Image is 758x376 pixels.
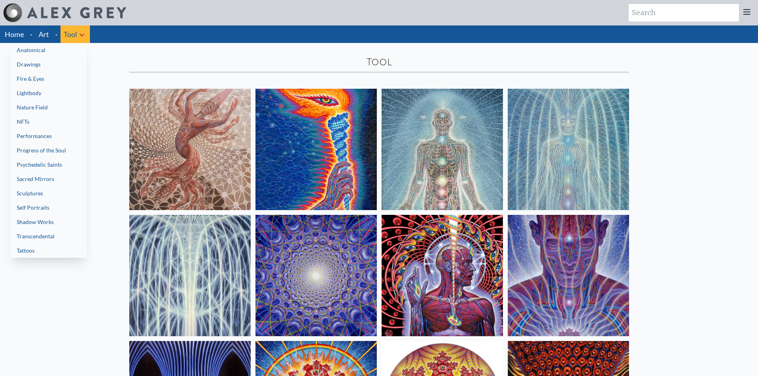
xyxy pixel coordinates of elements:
a: Self Portraits [10,201,87,215]
a: Performances [10,129,87,143]
a: Progress of the Soul [10,143,87,158]
a: Fire & Eyes [10,72,87,86]
a: Nature Field [10,100,87,115]
a: NFTs [10,115,87,129]
a: Shadow Works [10,215,87,229]
a: Lightbody [10,86,87,100]
a: Psychedelic Saints [10,158,87,172]
a: Tattoos [10,244,87,258]
a: Sculptures [10,186,87,201]
a: Sacred Mirrors [10,172,87,186]
a: Anatomical [10,43,87,57]
a: Transcendental [10,229,87,244]
a: Drawings [10,57,87,72]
